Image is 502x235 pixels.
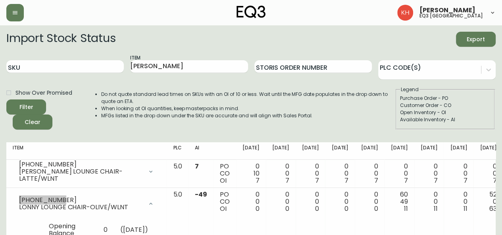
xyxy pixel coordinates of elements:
div: 0 10 [242,163,260,184]
span: OI [220,176,227,185]
div: 52 0 [480,191,497,212]
div: PO CO [220,163,230,184]
span: 7 [374,176,378,185]
div: 0 0 [421,191,438,212]
th: Item [6,142,167,160]
span: 11 [463,204,467,213]
h5: eq3 [GEOGRAPHIC_DATA] [419,13,483,18]
th: [DATE] [266,142,296,160]
span: Clear [19,117,46,127]
div: 0 0 [361,191,378,212]
th: [DATE] [444,142,473,160]
div: 0 0 [302,191,319,212]
th: PLC [167,142,188,160]
span: 63 [489,204,497,213]
span: 7 [285,176,289,185]
div: 0 0 [331,191,348,212]
div: 0 0 [421,163,438,184]
div: 0 0 [361,163,378,184]
span: Export [462,34,489,44]
img: 6bce50593809ea0ae37ab3ec28db6a8b [397,5,413,21]
li: Do not quote standard lead times on SKUs with an OI of 10 or less. Wait until the MFG date popula... [101,91,395,105]
th: [DATE] [325,142,355,160]
span: 7 [404,176,408,185]
button: Export [456,32,496,47]
th: [DATE] [236,142,266,160]
button: Clear [13,115,52,130]
div: 0 0 [242,191,260,212]
div: LONNY LOUNGE CHAIR-OLIVE/WLNT [19,204,143,211]
div: 0 0 [331,163,348,184]
span: 7 [434,176,438,185]
th: [DATE] [385,142,414,160]
div: Open Inventory - OI [400,109,490,116]
th: [DATE] [414,142,444,160]
div: [PHONE_NUMBER]LONNY LOUNGE CHAIR-OLIVE/WLNT [13,191,160,216]
div: Filter [19,102,33,112]
span: 0 [285,204,289,213]
th: [DATE] [355,142,385,160]
div: 0 0 [450,191,467,212]
li: MFGs listed in the drop down under the SKU are accurate and will align with Sales Portal. [101,112,395,119]
span: -49 [195,190,207,199]
div: 0 0 [480,163,497,184]
span: 7 [315,176,319,185]
span: 0 [315,204,319,213]
button: Filter [6,99,46,115]
legend: Legend [400,86,419,93]
div: Purchase Order - PO [400,95,490,102]
div: 0 0 [450,163,467,184]
div: 0 0 [302,163,319,184]
div: 0 0 [391,163,408,184]
div: 0 0 [272,163,289,184]
span: [PERSON_NAME] [419,7,475,13]
span: 7 [344,176,348,185]
td: 5.0 [167,160,188,188]
span: 0 [374,204,378,213]
span: 11 [434,204,438,213]
span: OI [220,204,227,213]
span: Show Over Promised [15,89,72,97]
div: 0 0 [272,191,289,212]
span: 7 [256,176,260,185]
img: logo [237,6,266,18]
div: [PHONE_NUMBER][PERSON_NAME] LOUNGE CHAIR-LATTE/WLNT [13,163,160,180]
span: 7 [463,176,467,185]
span: 11 [404,204,408,213]
span: 7 [493,176,497,185]
div: Customer Order - CO [400,102,490,109]
th: [DATE] [296,142,325,160]
div: [PERSON_NAME] LOUNGE CHAIR-LATTE/WLNT [19,168,143,182]
div: [PHONE_NUMBER] [19,161,143,168]
span: 0 [344,204,348,213]
span: 0 [256,204,260,213]
h2: Import Stock Status [6,32,115,47]
li: When looking at OI quantities, keep masterpacks in mind. [101,105,395,112]
th: AI [188,142,213,160]
div: 60 49 [391,191,408,212]
span: 7 [195,162,199,171]
div: [PHONE_NUMBER] [19,197,143,204]
div: PO CO [220,191,230,212]
div: Available Inventory - AI [400,116,490,123]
